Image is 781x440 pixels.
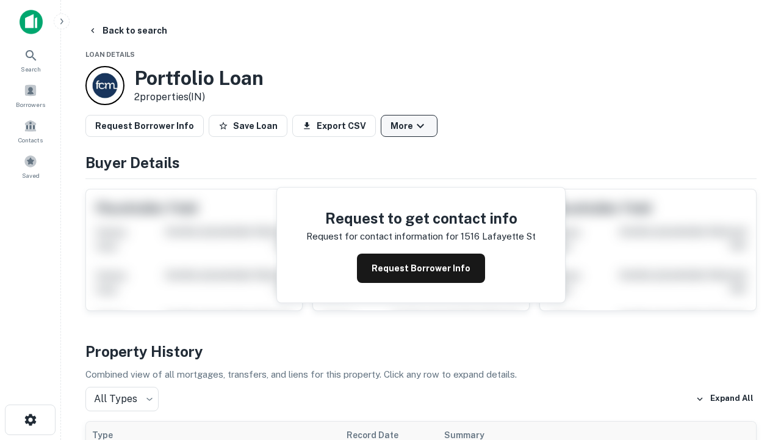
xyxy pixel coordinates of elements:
button: More [381,115,437,137]
p: Request for contact information for [306,229,458,244]
h4: Buyer Details [85,152,757,174]
button: Request Borrower Info [85,115,204,137]
span: Search [21,64,41,74]
span: Borrowers [16,100,45,109]
div: All Types [85,387,159,411]
span: Contacts [18,135,43,145]
button: Export CSV [292,115,376,137]
a: Borrowers [4,79,57,112]
h4: Property History [85,340,757,362]
button: Back to search [83,20,172,42]
button: Save Loan [209,115,287,137]
button: Request Borrower Info [357,254,485,283]
p: 2 properties (IN) [134,90,264,105]
p: 1516 lafayette st [461,229,536,244]
a: Search [4,43,57,76]
h4: Request to get contact info [306,207,536,229]
img: capitalize-icon.png [20,10,43,34]
h3: Portfolio Loan [134,67,264,90]
span: Loan Details [85,51,135,58]
a: Contacts [4,114,57,147]
a: Saved [4,150,57,183]
span: Saved [22,170,40,180]
iframe: Chat Widget [720,303,781,362]
button: Expand All [693,390,757,408]
p: Combined view of all mortgages, transfers, and liens for this property. Click any row to expand d... [85,367,757,382]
